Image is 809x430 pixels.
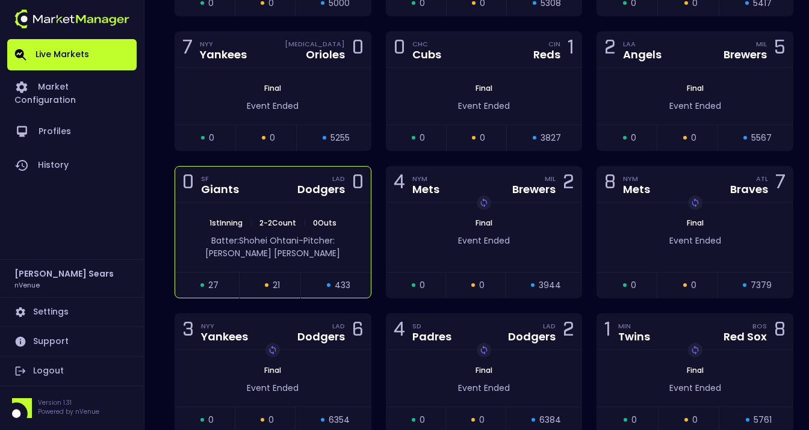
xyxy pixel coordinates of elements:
div: SD [412,321,451,331]
h3: nVenue [14,280,40,289]
span: 0 [479,414,485,426]
span: Final [472,218,496,228]
img: replayImg [690,198,700,207]
div: 0 [182,173,194,195]
span: 3827 [541,132,561,144]
a: Logout [7,357,137,385]
div: LAA [623,39,662,49]
span: 0 [479,279,485,292]
span: 0 [268,414,274,426]
div: MIN [618,321,650,331]
div: NYY [201,321,248,331]
div: 7 [775,173,786,195]
span: Final [472,365,496,375]
img: replayImg [479,345,489,355]
img: replayImg [268,345,277,355]
div: 0 [394,38,405,61]
div: 7 [182,38,193,61]
div: LAD [332,174,345,183]
span: 6384 [539,414,561,426]
div: 2 [604,38,616,61]
p: Version 1.31 [38,398,99,407]
div: Dodgers [297,184,345,195]
span: 0 [691,132,696,144]
img: replayImg [479,198,489,207]
span: - [299,235,303,247]
div: [MEDICAL_DATA] [285,39,345,49]
span: 0 [420,132,425,144]
span: 5567 [751,132,772,144]
span: 7379 [751,279,772,292]
a: History [7,149,137,182]
span: 0 [420,279,425,292]
div: 2 [563,173,574,195]
span: Event Ended [669,235,721,247]
div: Reds [533,49,560,60]
div: Twins [618,331,650,342]
span: 6354 [329,414,350,426]
div: 0 [352,38,364,61]
span: 0 Outs [309,218,340,228]
span: Event Ended [458,100,510,112]
div: BOS [752,321,767,331]
div: Brewers [724,49,767,60]
div: 1 [568,38,574,61]
div: MIL [756,39,767,49]
div: NYM [412,174,439,183]
a: Live Markets [7,39,137,70]
span: 433 [335,279,350,292]
div: 4 [394,321,405,343]
div: 8 [604,173,616,195]
span: Final [261,365,285,375]
div: 1 [604,321,611,343]
div: Dodgers [297,331,345,342]
div: LAD [332,321,345,331]
p: Powered by nVenue [38,407,99,416]
a: Profiles [7,115,137,149]
div: 8 [774,321,786,343]
span: Event Ended [669,100,721,112]
span: 0 [692,414,698,426]
span: 27 [208,279,219,292]
div: LAD [543,321,556,331]
span: Event Ended [458,382,510,394]
div: Yankees [201,331,248,342]
div: Brewers [512,184,556,195]
span: 0 [480,132,485,144]
div: Cubs [412,49,441,60]
span: 0 [631,279,636,292]
div: MIL [545,174,556,183]
div: Red Sox [724,331,767,342]
span: 0 [691,279,696,292]
span: 21 [273,279,280,292]
div: 6 [352,321,364,343]
div: SF [201,174,239,183]
a: Settings [7,298,137,327]
div: Angels [623,49,662,60]
h2: [PERSON_NAME] Sears [14,267,114,280]
span: 0 [631,414,637,426]
div: NYY [200,39,247,49]
div: 3 [182,321,194,343]
span: 0 [631,132,636,144]
div: Padres [412,331,451,342]
span: 0 [209,132,214,144]
div: 5 [774,38,786,61]
div: Mets [623,184,650,195]
div: Orioles [306,49,345,60]
span: Final [683,218,707,228]
span: Final [683,83,707,93]
img: replayImg [690,345,700,355]
div: ATL [756,174,768,183]
img: logo [14,10,129,28]
a: Market Configuration [7,70,137,115]
div: Version 1.31Powered by nVenue [7,398,137,418]
div: 0 [352,173,364,195]
div: Giants [201,184,239,195]
span: Final [472,83,496,93]
span: Final [261,83,285,93]
span: Event Ended [247,100,299,112]
div: CIN [548,39,560,49]
div: 2 [563,321,574,343]
span: 3944 [539,279,561,292]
